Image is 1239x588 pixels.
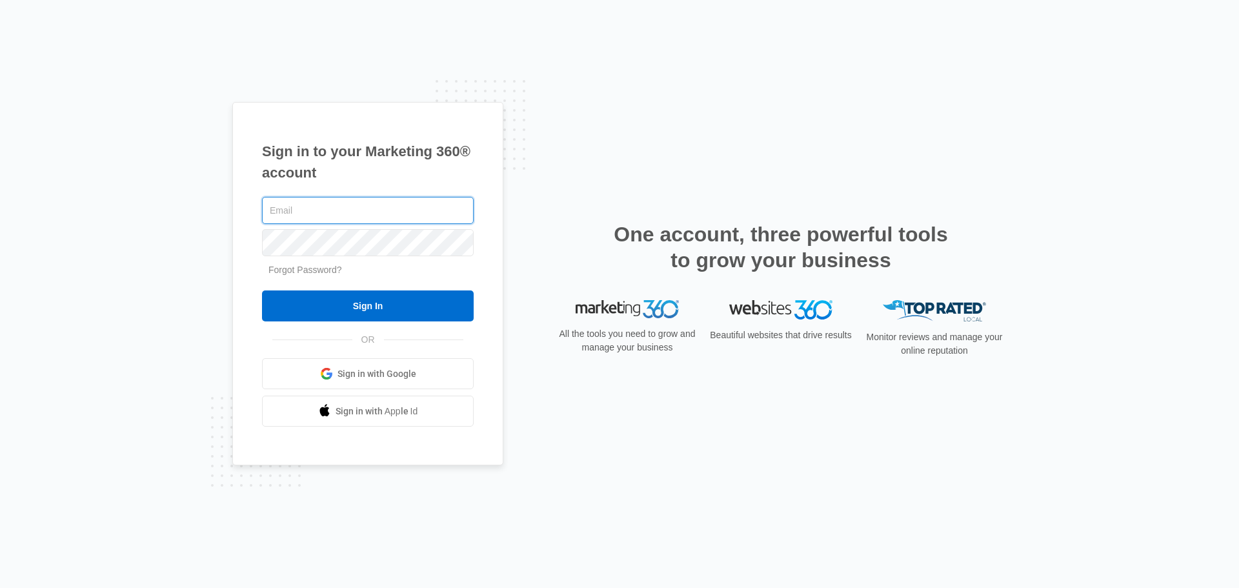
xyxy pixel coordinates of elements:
p: Monitor reviews and manage your online reputation [862,330,1007,358]
a: Sign in with Apple Id [262,396,474,427]
p: Beautiful websites that drive results [709,329,853,342]
p: All the tools you need to grow and manage your business [555,327,700,354]
input: Sign In [262,290,474,321]
img: Marketing 360 [576,300,679,318]
span: Sign in with Google [337,367,416,381]
h1: Sign in to your Marketing 360® account [262,141,474,183]
img: Websites 360 [729,300,832,319]
input: Email [262,197,474,224]
a: Forgot Password? [268,265,342,275]
img: Top Rated Local [883,300,986,321]
span: Sign in with Apple Id [336,405,418,418]
h2: One account, three powerful tools to grow your business [610,221,952,273]
a: Sign in with Google [262,358,474,389]
span: OR [352,333,384,347]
